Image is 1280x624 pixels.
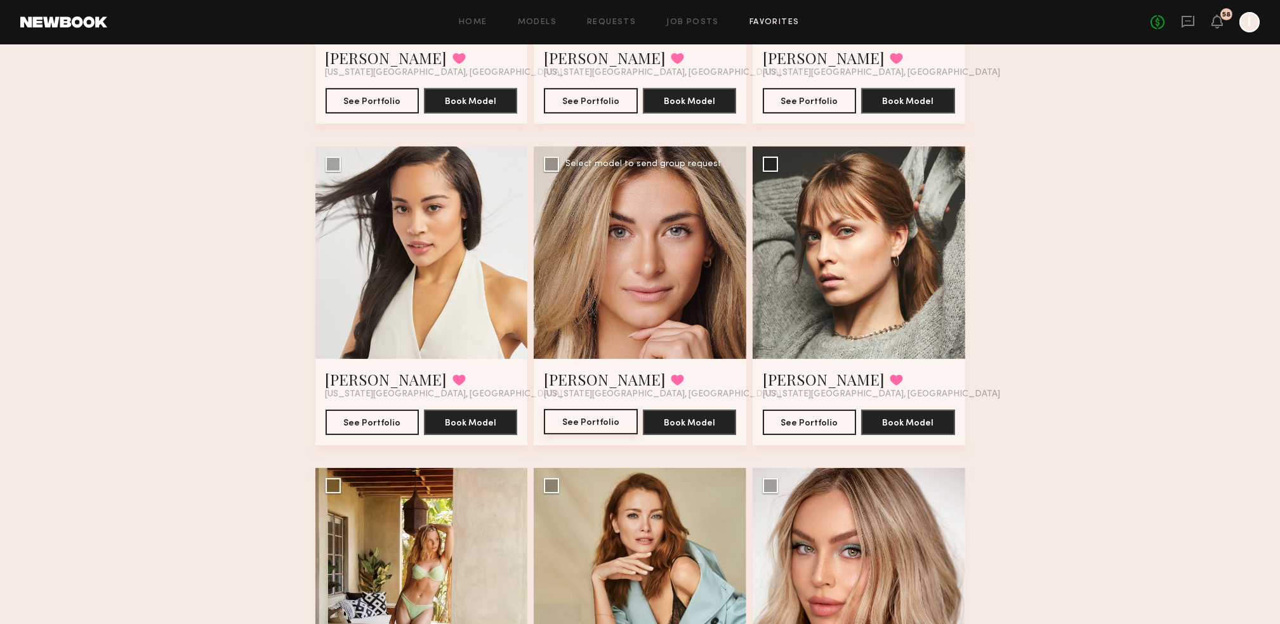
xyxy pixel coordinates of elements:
button: Book Model [861,410,954,435]
a: Requests [587,18,636,27]
span: [US_STATE][GEOGRAPHIC_DATA], [GEOGRAPHIC_DATA] [544,389,781,400]
button: See Portfolio [544,409,637,434]
button: Book Model [424,88,517,114]
a: Book Model [861,417,954,427]
div: Select model to send group request [565,160,722,169]
span: [US_STATE][GEOGRAPHIC_DATA], [GEOGRAPHIC_DATA] [326,68,563,78]
a: Book Model [643,417,736,427]
button: See Portfolio [763,88,856,114]
a: Favorites [749,18,800,27]
span: [US_STATE][GEOGRAPHIC_DATA], [GEOGRAPHIC_DATA] [326,389,563,400]
a: Job Posts [666,18,719,27]
span: [US_STATE][GEOGRAPHIC_DATA], [GEOGRAPHIC_DATA] [763,68,1000,78]
button: See Portfolio [326,88,419,114]
a: Book Model [643,95,736,106]
a: [PERSON_NAME] [763,48,885,68]
span: [US_STATE][GEOGRAPHIC_DATA], [GEOGRAPHIC_DATA] [544,68,781,78]
a: [PERSON_NAME] [326,369,447,389]
button: Book Model [643,88,736,114]
button: Book Model [861,88,954,114]
a: [PERSON_NAME] [544,48,666,68]
button: See Portfolio [544,88,637,114]
button: Book Model [424,410,517,435]
a: Home [459,18,487,27]
a: [PERSON_NAME] [763,369,885,389]
a: I [1239,12,1260,32]
a: Book Model [424,95,517,106]
a: See Portfolio [544,410,637,435]
a: Models [518,18,557,27]
a: [PERSON_NAME] [544,369,666,389]
button: See Portfolio [763,410,856,435]
button: Book Model [643,410,736,435]
a: Book Model [424,417,517,427]
a: Book Model [861,95,954,106]
button: See Portfolio [326,410,419,435]
a: [PERSON_NAME] [326,48,447,68]
span: [US_STATE][GEOGRAPHIC_DATA], [GEOGRAPHIC_DATA] [763,389,1000,400]
div: 58 [1222,11,1231,18]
